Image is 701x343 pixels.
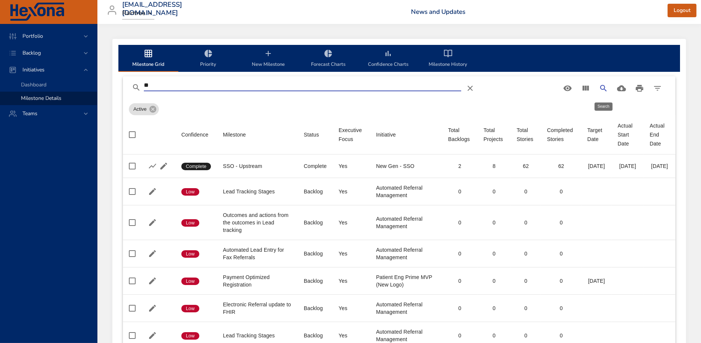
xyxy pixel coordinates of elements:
[484,126,505,144] div: Sort
[423,49,474,69] span: Milestone History
[304,162,327,170] div: Complete
[303,49,354,69] span: Forecast Charts
[339,304,364,312] div: Yes
[304,188,327,195] div: Backlog
[339,126,364,144] div: Executive Focus
[181,130,208,139] div: Confidence
[181,130,211,139] span: Confidence
[587,277,606,285] div: [DATE]
[339,332,364,339] div: Yes
[363,49,414,69] span: Confidence Charts
[376,215,436,230] div: Automated Referral Management
[16,66,51,73] span: Initiatives
[668,4,697,18] button: Logout
[484,277,505,285] div: 0
[223,162,292,170] div: SSO - Upstream
[517,277,535,285] div: 0
[376,273,436,288] div: Patient Eng Prime MVP (New Logo)
[147,303,158,314] button: Edit Milestone Details
[123,49,174,69] span: Milestone Grid
[577,79,595,97] button: View Columns
[650,121,670,148] div: Sort
[243,49,294,69] span: New Milestone
[517,304,535,312] div: 0
[376,184,436,199] div: Automated Referral Management
[448,332,472,339] div: 0
[547,126,575,144] div: Sort
[223,130,246,139] div: Sort
[181,189,199,195] span: Low
[339,219,364,226] div: Yes
[304,304,327,312] div: Backlog
[547,126,575,144] div: Completed Stories
[181,278,199,285] span: Low
[304,130,327,139] span: Status
[16,110,43,117] span: Teams
[517,188,535,195] div: 0
[21,95,61,102] span: Milestone Details
[122,7,154,19] div: Raintree
[144,79,461,91] input: Search
[304,130,319,139] div: Sort
[547,277,575,285] div: 0
[631,79,649,97] button: Print
[376,130,396,139] div: Initiative
[517,332,535,339] div: 0
[613,79,631,97] button: Download CSV
[183,49,234,69] span: Priority
[181,333,199,339] span: Low
[618,162,638,170] div: [DATE]
[376,328,436,343] div: Automated Referral Management
[223,273,292,288] div: Payment Optimized Registration
[587,126,606,144] div: Target Date
[339,126,364,144] div: Sort
[517,126,535,144] div: Total Stories
[223,301,292,316] div: Electronic Referral update to FHIR
[517,162,535,170] div: 62
[376,130,396,139] div: Sort
[650,121,670,148] div: Actual End Date
[595,79,613,97] button: Search
[448,162,472,170] div: 2
[559,79,577,97] button: Standard Views
[484,126,505,144] span: Total Projects
[517,126,535,144] div: Sort
[123,76,676,100] div: Table Toolbar
[147,275,158,287] button: Edit Milestone Details
[547,332,575,339] div: 0
[147,186,158,197] button: Edit Milestone Details
[181,220,199,226] span: Low
[158,160,169,172] button: Edit Milestone Details
[587,126,606,144] div: Sort
[181,163,211,170] span: Complete
[376,162,436,170] div: New Gen - SSO
[484,250,505,257] div: 0
[147,248,158,259] button: Edit Milestone Details
[223,130,292,139] span: Milestone
[618,121,638,148] div: Actual Start Date
[223,211,292,234] div: Outcomes and actions from the outcomes in Lead tracking
[376,246,436,261] div: Automated Referral Management
[181,130,208,139] div: Sort
[16,49,47,56] span: Backlog
[118,45,680,72] div: milestone-tabs
[517,250,535,257] div: 0
[16,33,49,40] span: Portfolio
[547,304,575,312] div: 0
[587,162,606,170] div: [DATE]
[448,188,472,195] div: 0
[448,126,472,144] div: Total Backlogs
[448,219,472,226] div: 0
[129,105,151,113] span: Active
[650,162,670,170] div: [DATE]
[448,250,472,257] div: 0
[547,250,575,257] div: 0
[304,219,327,226] div: Backlog
[147,217,158,228] button: Edit Milestone Details
[339,250,364,257] div: Yes
[484,304,505,312] div: 0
